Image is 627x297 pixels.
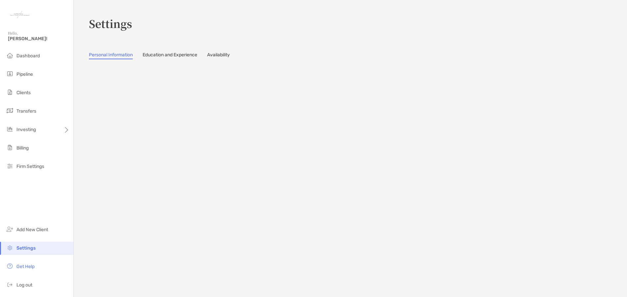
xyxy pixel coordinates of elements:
[6,107,14,115] img: transfers icon
[16,282,32,288] span: Log out
[16,245,36,251] span: Settings
[89,16,619,31] h3: Settings
[143,52,197,59] a: Education and Experience
[6,51,14,59] img: dashboard icon
[16,53,40,59] span: Dashboard
[16,227,48,232] span: Add New Client
[16,71,33,77] span: Pipeline
[6,162,14,170] img: firm-settings icon
[6,144,14,151] img: billing icon
[16,145,29,151] span: Billing
[6,262,14,270] img: get-help icon
[6,225,14,233] img: add_new_client icon
[8,36,69,41] span: [PERSON_NAME]!
[6,70,14,78] img: pipeline icon
[6,88,14,96] img: clients icon
[16,90,31,95] span: Clients
[6,125,14,133] img: investing icon
[6,281,14,288] img: logout icon
[16,127,36,132] span: Investing
[16,164,44,169] span: Firm Settings
[8,3,32,26] img: Zoe Logo
[16,264,35,269] span: Get Help
[207,52,230,59] a: Availability
[89,52,133,59] a: Personal Information
[16,108,36,114] span: Transfers
[6,244,14,252] img: settings icon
